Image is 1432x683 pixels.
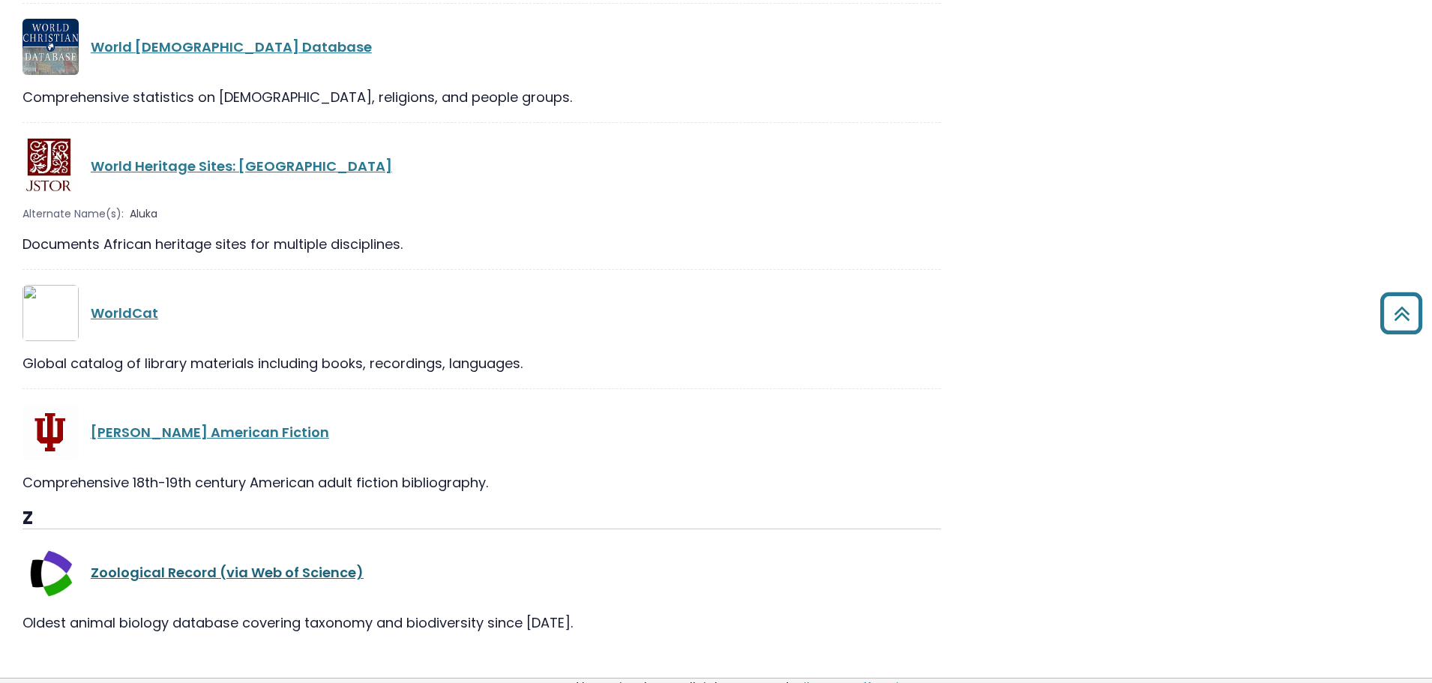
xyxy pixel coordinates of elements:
a: World Heritage Sites: [GEOGRAPHIC_DATA] [91,157,392,175]
h3: Z [22,508,941,530]
a: [PERSON_NAME] American Fiction [91,423,329,442]
span: Aluka [130,206,157,222]
div: Comprehensive statistics on [DEMOGRAPHIC_DATA], religions, and people groups. [22,87,941,107]
div: Oldest animal biology database covering taxonomy and biodiversity since [DATE]. [22,613,941,633]
span: Alternate Name(s): [22,206,124,222]
a: Zoological Record (via Web of Science) [91,563,364,582]
a: World [DEMOGRAPHIC_DATA] Database [91,37,372,56]
div: Comprehensive 18th-19th century American adult fiction bibliography. [22,472,941,493]
a: WorldCat [91,304,158,322]
a: Back to Top [1374,299,1428,327]
div: Documents African heritage sites for multiple disciplines. [22,234,941,254]
div: Global catalog of library materials including books, recordings, languages. [22,353,941,373]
